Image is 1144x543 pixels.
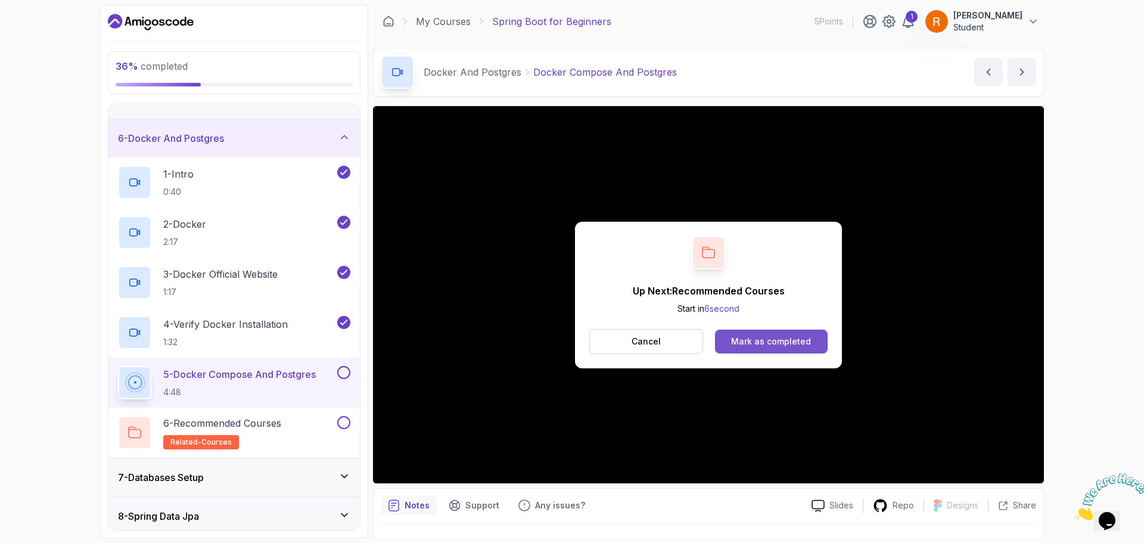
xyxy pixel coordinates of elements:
img: user profile image [925,10,948,33]
iframe: chat widget [1070,468,1144,525]
p: 0:40 [163,186,194,198]
span: 6 second [704,303,739,314]
p: 4:48 [163,386,316,398]
a: Repo [863,498,924,513]
p: Repo [893,499,914,511]
button: Cancel [589,329,703,354]
p: 5 Points [815,15,843,27]
p: Support [465,499,499,511]
p: Student [953,21,1022,33]
div: 1 [906,11,918,23]
h3: 8 - Spring Data Jpa [118,509,199,523]
button: notes button [381,496,437,515]
p: Notes [405,499,430,511]
a: Slides [802,499,863,512]
p: Start in [633,303,785,315]
p: 5 - Docker Compose And Postgres [163,367,316,381]
p: 1:32 [163,336,288,348]
p: Designs [947,499,978,511]
span: completed [116,60,188,72]
p: Docker Compose And Postgres [533,65,677,79]
img: Chat attention grabber [5,5,79,52]
a: Dashboard [383,15,394,27]
button: 4-Verify Docker Installation1:32 [118,316,350,349]
button: 7-Databases Setup [108,458,360,497]
p: 6 - Recommended Courses [163,416,281,430]
p: 1 - Intro [163,167,194,181]
p: 1:17 [163,286,278,298]
button: 6-Docker And Postgres [108,119,360,157]
p: Share [1013,499,1036,511]
button: next content [1008,58,1036,86]
p: Docker And Postgres [424,65,521,79]
p: 3 - Docker Official Website [163,267,278,281]
a: Dashboard [108,13,194,32]
button: 6-Recommended Coursesrelated-courses [118,416,350,449]
div: Mark as completed [731,336,811,347]
button: 1-Intro0:40 [118,166,350,199]
button: Share [988,499,1036,511]
span: related-courses [170,437,232,447]
p: Any issues? [535,499,585,511]
p: 4 - Verify Docker Installation [163,317,288,331]
button: Support button [442,496,506,515]
button: Mark as completed [715,330,828,353]
button: 8-Spring Data Jpa [108,497,360,535]
button: 2-Docker2:17 [118,216,350,249]
p: Cancel [632,336,661,347]
button: previous content [974,58,1003,86]
p: Spring Boot for Beginners [492,14,611,29]
iframe: 5 - Docker Compose and Postgres [373,106,1044,483]
h3: 7 - Databases Setup [118,470,204,485]
a: 1 [901,14,915,29]
h3: 6 - Docker And Postgres [118,131,224,145]
span: 36 % [116,60,138,72]
button: 3-Docker Official Website1:17 [118,266,350,299]
p: 2:17 [163,236,206,248]
p: Up Next: Recommended Courses [633,284,785,298]
button: 5-Docker Compose And Postgres4:48 [118,366,350,399]
a: My Courses [416,14,471,29]
p: 2 - Docker [163,217,206,231]
button: user profile image[PERSON_NAME]Student [925,10,1039,33]
p: Slides [829,499,853,511]
button: Feedback button [511,496,592,515]
p: [PERSON_NAME] [953,10,1022,21]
